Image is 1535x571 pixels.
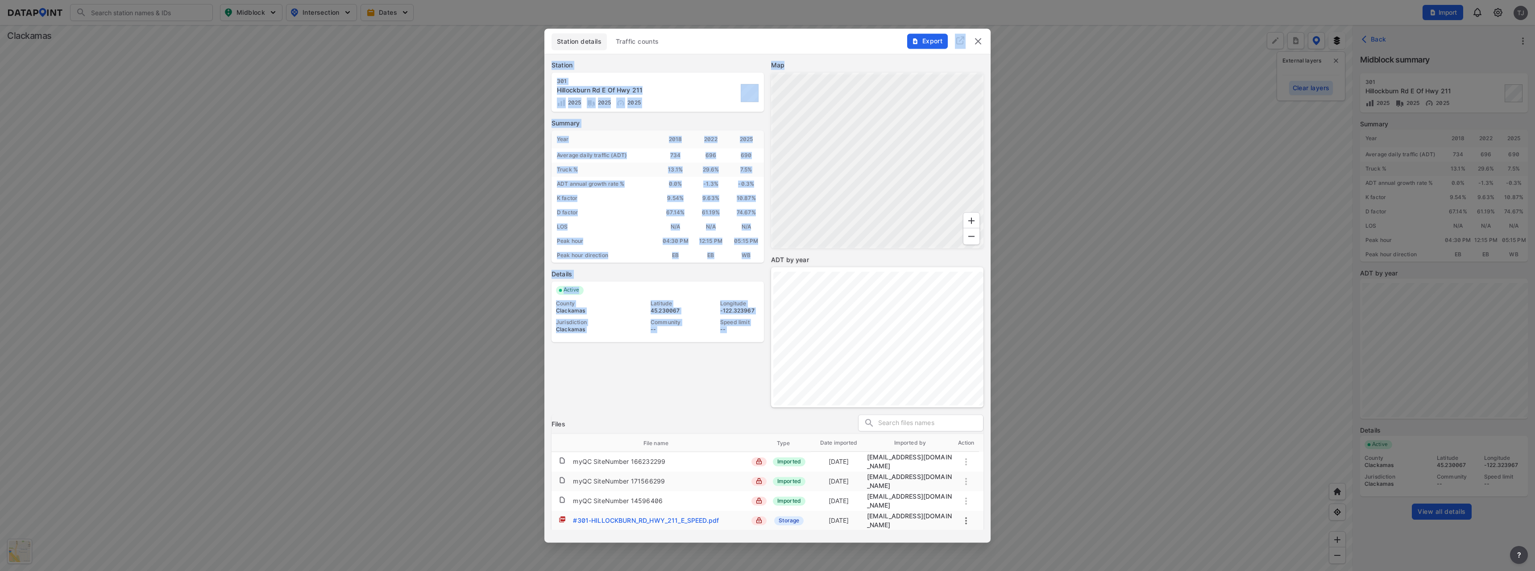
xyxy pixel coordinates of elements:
label: Summary [552,119,764,128]
div: 301 [557,78,693,85]
img: pdf.8ad9566d.svg [559,516,566,523]
div: Year [552,130,658,148]
div: County [556,300,620,307]
div: Clackamas [556,326,620,333]
img: lock_close.8fab59a9.svg [756,478,762,484]
button: more [961,515,971,526]
div: 10.87% [729,191,764,205]
span: Traffic counts [616,37,659,46]
div: 13.1 % [658,163,693,177]
div: basic tabs example [552,33,983,50]
img: Vehicle class [587,98,596,107]
div: N/A [658,220,693,234]
div: -1.3 % [693,177,728,191]
div: Longitude [720,300,759,307]
input: Search files names [878,417,983,430]
button: delete [973,36,983,46]
div: 9.54% [658,191,693,205]
div: Clackamas [556,307,620,314]
img: file.af1f9d02.svg [559,476,566,483]
button: Export [907,33,948,49]
div: Peak hour direction [552,248,658,263]
td: [DATE] [811,512,867,529]
span: 2025 [566,99,581,106]
img: file.af1f9d02.svg [559,457,566,464]
span: ? [1515,550,1523,560]
div: 2025 [729,130,764,148]
div: mig6-adm@data-point.io [867,512,954,529]
div: migration@data-point.io [867,453,954,471]
span: Storage [774,516,804,525]
svg: Zoom Out [966,231,977,242]
div: 29.6 % [693,163,728,177]
div: 734 [658,148,693,163]
th: Date imported [811,434,867,452]
img: close.efbf2170.svg [973,36,983,46]
img: lock_close.8fab59a9.svg [756,517,762,523]
div: 9.63% [693,191,728,205]
label: Details [552,270,764,279]
div: Average daily traffic (ADT) [552,148,658,163]
div: -- [651,326,690,333]
td: [DATE] [811,453,867,470]
div: N/A [693,220,728,234]
span: Station details [557,37,602,46]
div: WB [729,248,764,263]
div: 7.5 % [729,163,764,177]
div: -- [720,326,759,333]
div: N/A [729,220,764,234]
div: 45.230067 [651,307,690,314]
div: 04:30 PM [658,234,693,248]
td: [DATE] [811,492,867,509]
div: Community [651,319,690,326]
div: EB [658,248,693,263]
div: myQC SiteNumber 166232299 [573,457,665,466]
div: Hillockburn Rd E Of Hwy 211 [557,86,693,95]
div: Jurisdiction [556,319,620,326]
div: 690 [729,148,764,163]
div: migration@data-point.io [867,492,954,510]
label: Station [552,61,764,70]
div: Peak hour [552,234,658,248]
span: 2025 [625,99,641,106]
div: Latitude [651,300,690,307]
div: 696 [693,148,728,163]
label: ADT by year [771,255,983,264]
div: K factor [552,191,658,205]
img: Volume count [557,98,566,107]
div: 12:15 PM [693,234,728,248]
img: lock_close.8fab59a9.svg [756,497,762,504]
div: 0.0 % [658,177,693,191]
th: Imported by [867,434,954,452]
div: #301-HILLOCKBURN_RD_HWY_211_E_SPEED.pdf [573,516,719,525]
span: Active [560,286,584,295]
div: 67.14% [658,205,693,220]
div: -0.3 % [729,177,764,191]
h3: Files [552,420,565,429]
td: [DATE] [811,473,867,490]
div: Speed limit [720,319,759,326]
img: lock_close.8fab59a9.svg [756,458,762,464]
div: 61.19% [693,205,728,220]
span: Imported [773,457,805,466]
div: LOS [552,220,658,234]
div: Zoom Out [963,228,980,245]
div: 05:15 PM [729,234,764,248]
span: Export [912,37,942,46]
button: more [1510,546,1528,564]
span: Imported [773,496,805,505]
th: Action [953,434,979,452]
span: Type [777,439,801,447]
div: Truck % [552,163,658,177]
div: myQC SiteNumber 171566299 [573,477,665,486]
div: migration@data-point.io [867,472,954,490]
img: Vehicle speed [616,98,625,107]
div: Zoom In [963,212,980,229]
div: myQC SiteNumber 14596406 [573,496,663,505]
div: EB [693,248,728,263]
div: 2022 [693,130,728,148]
div: 74.67% [729,205,764,220]
img: File%20-%20Download.70cf71cd.svg [912,38,919,45]
div: ADT annual growth rate % [552,177,658,191]
div: -122.323967 [720,307,759,314]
